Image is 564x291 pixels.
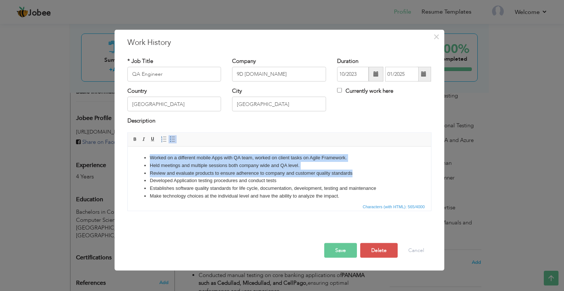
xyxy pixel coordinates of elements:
[127,57,153,65] label: * Job Title
[149,135,157,143] a: Underline
[169,135,177,143] a: Insert/Remove Bulleted List
[337,87,393,95] label: Currently work here
[360,243,398,258] button: Delete
[140,135,148,143] a: Italic
[324,243,357,258] button: Save
[361,203,426,210] span: Characters (with HTML): 565/4000
[337,67,369,82] input: From
[232,87,242,95] label: City
[385,67,419,82] input: Present
[361,203,427,210] div: Statistics
[433,30,440,43] span: ×
[337,57,358,65] label: Duration
[401,243,431,258] button: Cancel
[131,135,139,143] a: Bold
[128,146,431,202] iframe: Rich Text Editor, workEditor
[232,57,256,65] label: Company
[431,31,442,42] button: Close
[337,88,342,93] input: Currently work here
[160,135,168,143] a: Insert/Remove Numbered List
[127,37,431,48] h3: Work History
[127,87,147,95] label: Country
[127,117,155,125] label: Description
